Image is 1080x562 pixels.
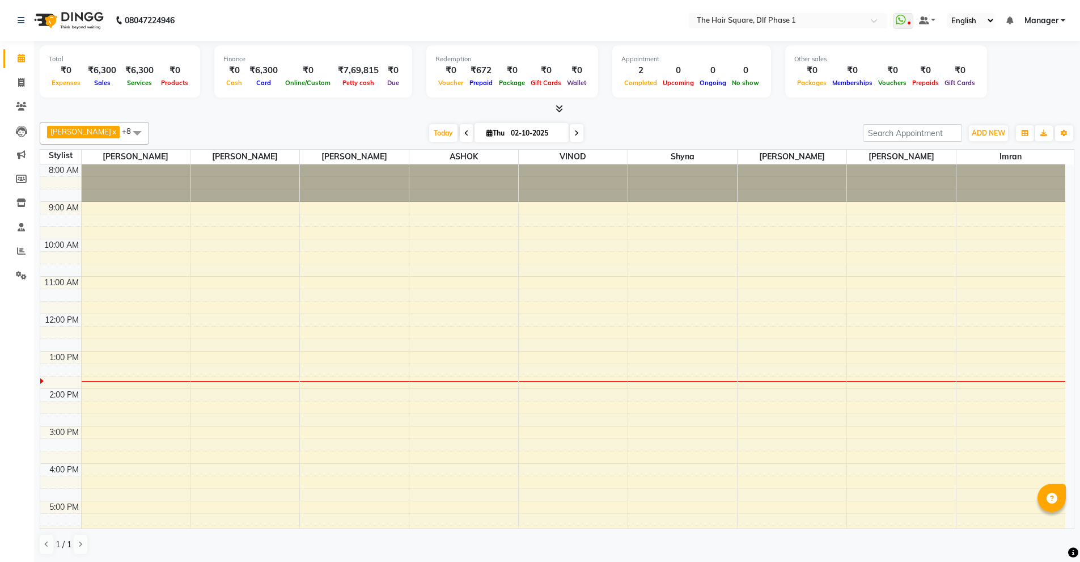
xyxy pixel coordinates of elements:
[253,79,274,87] span: Card
[847,150,956,164] span: [PERSON_NAME]
[49,79,83,87] span: Expenses
[383,64,403,77] div: ₹0
[46,164,81,176] div: 8:00 AM
[47,464,81,476] div: 4:00 PM
[496,79,528,87] span: Package
[528,79,564,87] span: Gift Cards
[829,79,875,87] span: Memberships
[528,64,564,77] div: ₹0
[83,64,121,77] div: ₹6,300
[121,64,158,77] div: ₹6,300
[340,79,377,87] span: Petty cash
[435,54,589,64] div: Redemption
[223,64,245,77] div: ₹0
[729,64,762,77] div: 0
[429,124,458,142] span: Today
[111,127,116,136] a: x
[794,54,978,64] div: Other sales
[794,64,829,77] div: ₹0
[158,64,191,77] div: ₹0
[333,64,383,77] div: ₹7,69,815
[660,79,697,87] span: Upcoming
[564,79,589,87] span: Wallet
[46,202,81,214] div: 9:00 AM
[435,64,466,77] div: ₹0
[122,126,139,136] span: +8
[628,150,737,164] span: Shyna
[794,79,829,87] span: Packages
[467,79,495,87] span: Prepaid
[496,64,528,77] div: ₹0
[829,64,875,77] div: ₹0
[969,125,1008,141] button: ADD NEW
[47,389,81,401] div: 2:00 PM
[49,54,191,64] div: Total
[158,79,191,87] span: Products
[40,150,81,162] div: Stylist
[91,79,113,87] span: Sales
[1024,15,1058,27] span: Manager
[82,150,190,164] span: [PERSON_NAME]
[621,54,762,64] div: Appointment
[223,54,403,64] div: Finance
[729,79,762,87] span: No show
[384,79,402,87] span: Due
[875,64,909,77] div: ₹0
[47,352,81,364] div: 1:00 PM
[697,64,729,77] div: 0
[660,64,697,77] div: 0
[42,239,81,251] div: 10:00 AM
[300,150,409,164] span: [PERSON_NAME]
[956,150,1066,164] span: imran
[435,79,466,87] span: Voucher
[466,64,496,77] div: ₹672
[519,150,628,164] span: VINOD
[50,127,111,136] span: [PERSON_NAME]
[697,79,729,87] span: Ongoing
[564,64,589,77] div: ₹0
[29,5,107,36] img: logo
[909,79,942,87] span: Prepaids
[282,79,333,87] span: Online/Custom
[942,64,978,77] div: ₹0
[863,124,962,142] input: Search Appointment
[621,64,660,77] div: 2
[875,79,909,87] span: Vouchers
[484,129,507,137] span: Thu
[190,150,299,164] span: [PERSON_NAME]
[42,277,81,289] div: 11:00 AM
[1032,517,1069,551] iframe: chat widget
[223,79,245,87] span: Cash
[738,150,846,164] span: [PERSON_NAME]
[43,314,81,326] div: 12:00 PM
[621,79,660,87] span: Completed
[282,64,333,77] div: ₹0
[124,79,155,87] span: Services
[49,64,83,77] div: ₹0
[909,64,942,77] div: ₹0
[409,150,518,164] span: ASHOK
[942,79,978,87] span: Gift Cards
[47,426,81,438] div: 3:00 PM
[47,501,81,513] div: 5:00 PM
[507,125,564,142] input: 2025-10-02
[125,5,175,36] b: 08047224946
[56,539,71,551] span: 1 / 1
[245,64,282,77] div: ₹6,300
[972,129,1005,137] span: ADD NEW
